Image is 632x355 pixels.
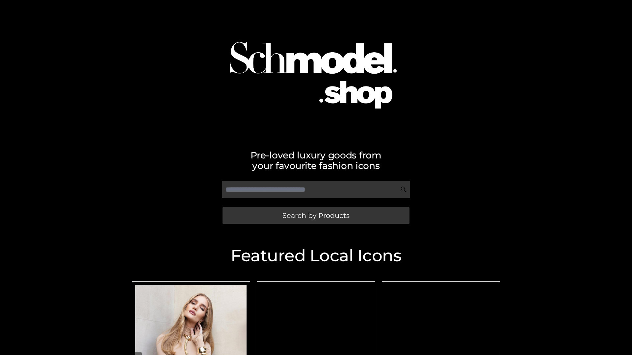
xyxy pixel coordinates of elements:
span: Search by Products [282,212,350,219]
img: Search Icon [400,186,407,193]
a: Search by Products [223,207,409,224]
h2: Pre-loved luxury goods from your favourite fashion icons [128,150,504,171]
h2: Featured Local Icons​ [128,248,504,264]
